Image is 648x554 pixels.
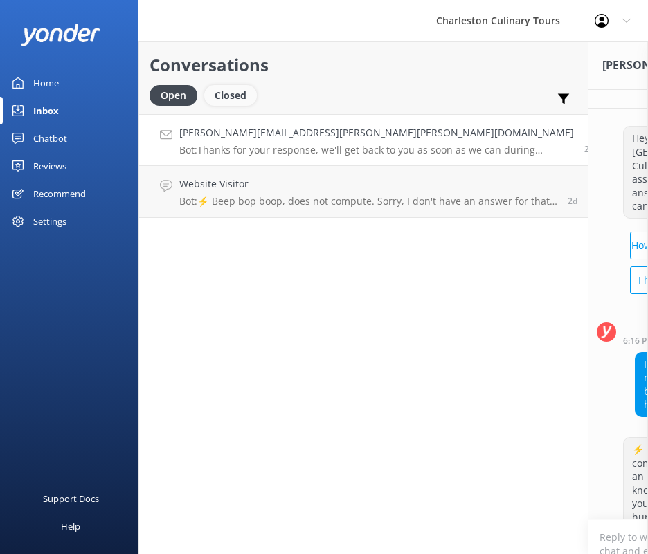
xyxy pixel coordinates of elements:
[584,143,600,155] span: Aug 26 2025 05:18pm (UTC -05:00) America/Cancun
[33,69,59,97] div: Home
[139,114,588,166] a: [PERSON_NAME][EMAIL_ADDRESS][PERSON_NAME][PERSON_NAME][DOMAIN_NAME]Bot:Thanks for your response, ...
[33,207,66,235] div: Settings
[33,97,59,124] div: Inbox
[150,87,204,102] a: Open
[150,85,197,106] div: Open
[33,152,66,180] div: Reviews
[568,195,577,207] span: Aug 25 2025 08:39am (UTC -05:00) America/Cancun
[33,124,67,152] div: Chatbot
[179,144,574,156] p: Bot: Thanks for your response, we'll get back to you as soon as we can during opening hours.
[179,125,574,140] h4: [PERSON_NAME][EMAIL_ADDRESS][PERSON_NAME][PERSON_NAME][DOMAIN_NAME]
[204,87,264,102] a: Closed
[33,180,86,207] div: Recommend
[179,195,557,207] p: Bot: ⚡ Beep bop boop, does not compute. Sorry, I don't have an answer for that in my knowledge ba...
[179,176,557,192] h4: Website Visitor
[150,52,577,78] h2: Conversations
[43,485,99,513] div: Support Docs
[139,166,588,218] a: Website VisitorBot:⚡ Beep bop boop, does not compute. Sorry, I don't have an answer for that in m...
[61,513,80,540] div: Help
[204,85,257,106] div: Closed
[21,24,100,46] img: yonder-white-logo.png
